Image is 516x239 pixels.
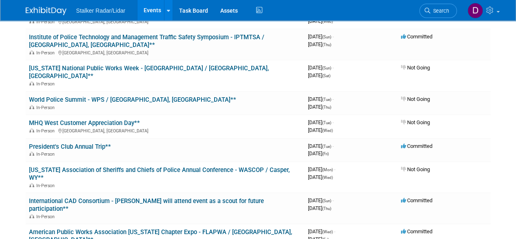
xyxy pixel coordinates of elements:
[29,166,290,181] a: [US_STATE] Association of Sheriffs and Chiefs of Police Annual Conference - WASCOP / Casper, WY**
[36,105,57,110] span: In-Person
[308,166,335,172] span: [DATE]
[322,168,333,172] span: (Mon)
[308,104,331,110] span: [DATE]
[401,34,432,40] span: Committed
[430,8,449,14] span: Search
[322,66,331,70] span: (Sun)
[29,183,34,187] img: In-Person Event
[322,105,331,109] span: (Thu)
[334,166,335,172] span: -
[29,197,264,212] a: International CAD Consortium - [PERSON_NAME] will attend event as a scout for future participation**
[36,50,57,56] span: In-Person
[334,228,335,235] span: -
[322,152,329,156] span: (Fri)
[308,18,333,24] span: [DATE]
[29,128,34,132] img: In-Person Event
[332,197,334,203] span: -
[29,49,301,56] div: [GEOGRAPHIC_DATA], [GEOGRAPHIC_DATA]
[29,143,111,150] a: President's Club Annual Trip**
[29,18,301,25] div: [GEOGRAPHIC_DATA], [GEOGRAPHIC_DATA]
[308,127,333,133] span: [DATE]
[401,166,430,172] span: Not Going
[332,143,334,149] span: -
[322,206,331,211] span: (Thu)
[29,81,34,85] img: In-Person Event
[29,19,34,23] img: In-Person Event
[29,105,34,109] img: In-Person Event
[36,152,57,157] span: In-Person
[36,128,57,134] span: In-Person
[26,7,66,15] img: ExhibitDay
[29,50,34,54] img: In-Person Event
[29,214,34,218] img: In-Person Event
[308,72,330,78] span: [DATE]
[332,119,334,125] span: -
[29,65,269,80] a: [US_STATE] National Public Works Week - [GEOGRAPHIC_DATA] / [GEOGRAPHIC_DATA], [GEOGRAPHIC_DATA]**
[36,19,57,25] span: In-Person
[322,128,333,133] span: (Wed)
[467,3,483,18] img: David Foster
[308,197,334,203] span: [DATE]
[401,96,430,102] span: Not Going
[29,96,236,103] a: World Police Summit - WPS / [GEOGRAPHIC_DATA], [GEOGRAPHIC_DATA]**
[322,121,331,125] span: (Tue)
[308,41,331,47] span: [DATE]
[308,96,334,102] span: [DATE]
[29,127,301,134] div: [GEOGRAPHIC_DATA], [GEOGRAPHIC_DATA]
[322,199,331,203] span: (Sun)
[401,65,430,71] span: Not Going
[332,34,334,40] span: -
[332,96,334,102] span: -
[29,119,140,127] a: MHQ West Customer Appreciation Day**
[308,205,331,211] span: [DATE]
[29,34,264,49] a: Institute of Police Technology and Management Traffic Safety Symposium - IPTMTSA / [GEOGRAPHIC_DA...
[401,119,430,125] span: Not Going
[308,150,329,156] span: [DATE]
[322,175,333,180] span: (Wed)
[29,152,34,156] img: In-Person Event
[308,119,334,125] span: [DATE]
[401,228,432,235] span: Committed
[36,81,57,87] span: In-Person
[401,143,432,149] span: Committed
[322,144,331,149] span: (Tue)
[322,42,331,47] span: (Thu)
[36,214,57,219] span: In-Person
[36,183,57,188] span: In-Person
[322,74,330,78] span: (Sat)
[322,97,331,102] span: (Tue)
[308,65,334,71] span: [DATE]
[401,197,432,203] span: Committed
[308,228,335,235] span: [DATE]
[322,35,331,39] span: (Sun)
[322,19,333,24] span: (Wed)
[332,65,334,71] span: -
[419,4,457,18] a: Search
[308,174,333,180] span: [DATE]
[76,7,126,14] span: Stalker Radar/Lidar
[308,143,334,149] span: [DATE]
[308,34,334,40] span: [DATE]
[322,230,333,234] span: (Wed)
